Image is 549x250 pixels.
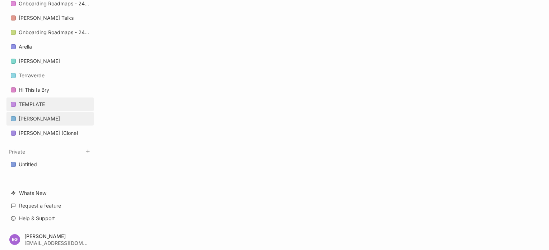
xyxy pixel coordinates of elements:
a: Request a feature [6,199,94,213]
a: Hi This Is Bry [6,83,94,97]
div: Private [6,155,94,174]
a: [PERSON_NAME] (Clone) [6,126,94,140]
a: Arella [6,40,94,54]
div: [PERSON_NAME] [19,114,60,123]
div: Hi This Is Bry [19,86,49,94]
a: [PERSON_NAME] Talks [6,11,94,25]
a: Whats New [6,186,94,200]
div: [PERSON_NAME] (Clone) [19,129,78,137]
a: Untitled [6,158,94,171]
a: Terraverde [6,69,94,82]
div: Terraverde [6,69,94,83]
div: [PERSON_NAME] [19,57,60,65]
div: Untitled [19,160,37,169]
div: [PERSON_NAME] [6,112,94,126]
div: Onboarding Roadmaps - 24 Degrees (Clone) [19,28,89,37]
div: Arella [19,42,32,51]
div: Terraverde [19,71,45,80]
a: Help & Support [6,212,94,225]
button: Private [9,149,25,155]
div: TEMPLATE [19,100,45,109]
div: Untitled [6,158,94,172]
a: TEMPLATE [6,97,94,111]
a: [PERSON_NAME] [6,112,94,126]
div: Onboarding Roadmaps - 24 Degrees (Clone) [6,26,94,40]
div: EG [9,234,20,245]
a: [PERSON_NAME] [6,54,94,68]
a: Onboarding Roadmaps - 24 Degrees (Clone) [6,26,94,39]
div: [PERSON_NAME] [24,233,88,239]
div: [PERSON_NAME] Talks [19,14,74,22]
div: [EMAIL_ADDRESS][DOMAIN_NAME] [24,240,88,246]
